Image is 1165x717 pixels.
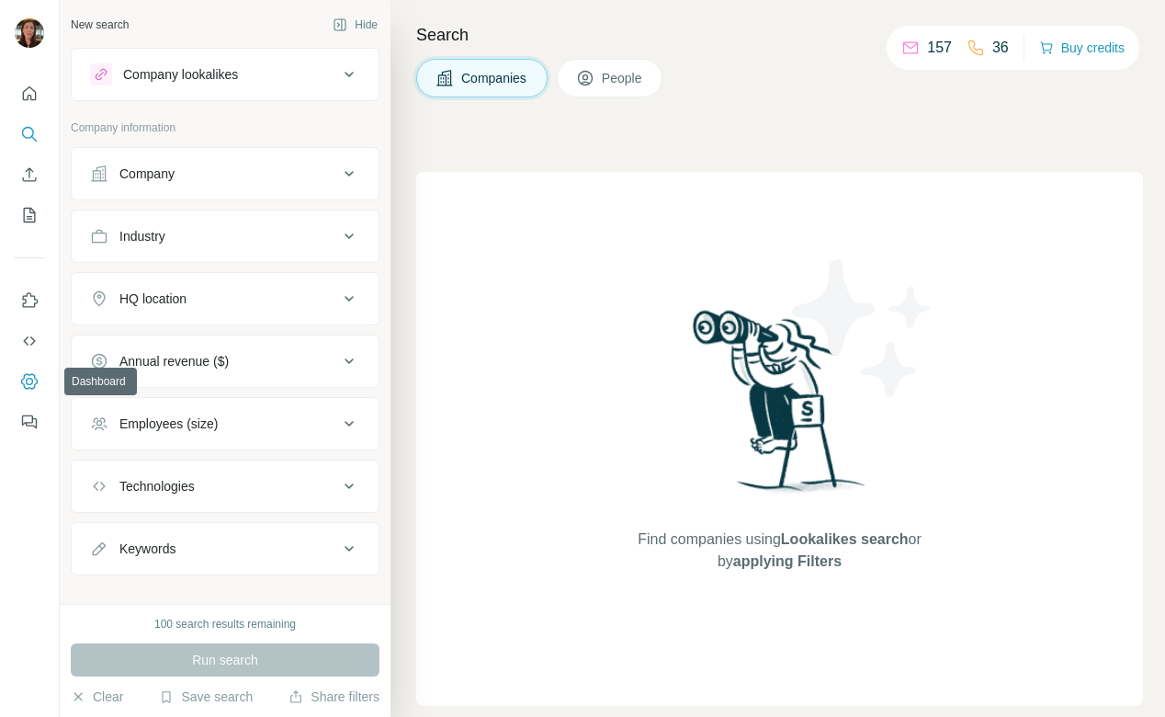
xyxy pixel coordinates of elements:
div: Technologies [119,477,195,495]
span: applying Filters [733,553,842,569]
button: Employees (size) [72,402,379,446]
button: My lists [15,199,44,232]
div: Company lookalikes [123,65,238,84]
button: Company lookalikes [72,52,379,97]
div: New search [71,17,129,33]
button: Keywords [72,527,379,571]
img: Avatar [15,18,44,48]
button: Clear [71,688,123,706]
p: 157 [927,37,952,59]
button: Hide [320,11,390,39]
span: Companies [461,69,528,87]
div: Company [119,165,175,183]
p: Company information [71,119,379,136]
button: Annual revenue ($) [72,339,379,383]
button: Save search [159,688,253,706]
p: 36 [992,37,1009,59]
button: Use Surfe on LinkedIn [15,284,44,317]
button: Industry [72,214,379,258]
button: Enrich CSV [15,158,44,191]
button: HQ location [72,277,379,321]
h4: Search [416,22,1143,48]
div: Employees (size) [119,415,218,433]
img: Surfe Illustration - Stars [780,245,945,411]
button: Dashboard [15,365,44,398]
button: Company [72,152,379,196]
span: Lookalikes search [781,531,909,547]
div: 100 search results remaining [154,616,296,632]
span: Find companies using or by [632,529,926,573]
img: Surfe Illustration - Woman searching with binoculars [684,305,876,510]
div: Industry [119,227,165,245]
button: Share filters [288,688,379,706]
button: Use Surfe API [15,324,44,358]
button: Quick start [15,77,44,110]
button: Buy credits [1039,35,1125,61]
span: People [602,69,644,87]
button: Technologies [72,464,379,508]
button: Feedback [15,405,44,438]
div: HQ location [119,290,187,308]
button: Search [15,118,44,151]
div: Keywords [119,540,175,558]
div: Annual revenue ($) [119,352,229,370]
